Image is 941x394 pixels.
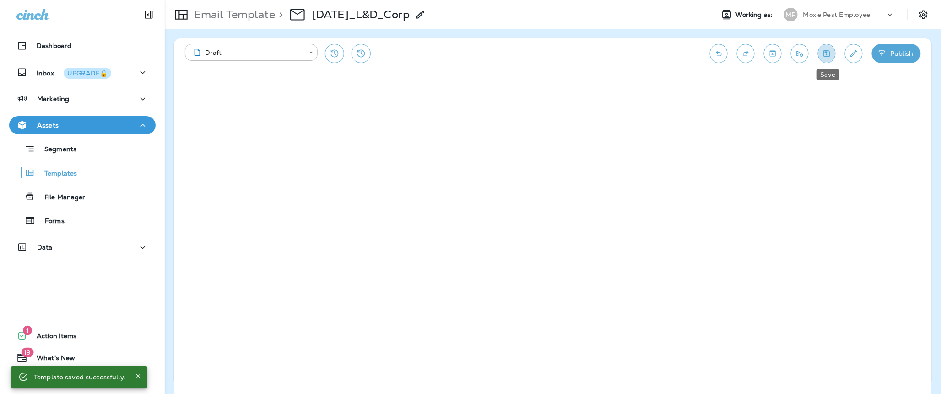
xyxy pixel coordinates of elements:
[791,44,809,63] button: Send test email
[37,122,59,129] p: Assets
[35,145,76,154] p: Segments
[275,8,283,21] p: >
[9,238,156,256] button: Data
[9,139,156,159] button: Segments
[35,170,77,178] p: Templates
[818,44,836,63] button: Save
[34,369,125,385] div: Template saved successfully.
[27,354,75,365] span: What's New
[9,63,156,81] button: InboxUPGRADE🔒
[325,44,344,63] button: Restore from previous version
[764,44,782,63] button: Toggle preview
[9,327,156,345] button: 1Action Items
[27,332,77,343] span: Action Items
[710,44,728,63] button: Undo
[9,211,156,230] button: Forms
[803,11,871,18] p: Moxie Pest Employee
[37,95,69,102] p: Marketing
[9,163,156,182] button: Templates
[9,116,156,134] button: Assets
[915,6,932,23] button: Settings
[737,44,755,63] button: Redo
[37,68,111,77] p: Inbox
[9,371,156,389] button: Support
[312,8,410,21] p: [DATE]_L&D_Corp
[23,326,32,335] span: 1
[845,44,863,63] button: Edit details
[9,37,156,55] button: Dashboard
[736,11,775,19] span: Working as:
[67,70,108,76] div: UPGRADE🔒
[35,193,86,202] p: File Manager
[191,48,303,57] div: Draft
[36,217,65,226] p: Forms
[136,5,162,24] button: Collapse Sidebar
[9,349,156,367] button: 19What's New
[817,69,839,80] div: Save
[64,68,111,79] button: UPGRADE🔒
[784,8,798,21] div: MP
[312,8,410,21] div: August 2025_L&D_Corp
[352,44,371,63] button: View Changelog
[9,90,156,108] button: Marketing
[872,44,921,63] button: Publish
[37,244,53,251] p: Data
[133,371,144,382] button: Close
[9,187,156,206] button: File Manager
[190,8,275,21] p: Email Template
[21,348,33,357] span: 19
[37,42,71,49] p: Dashboard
